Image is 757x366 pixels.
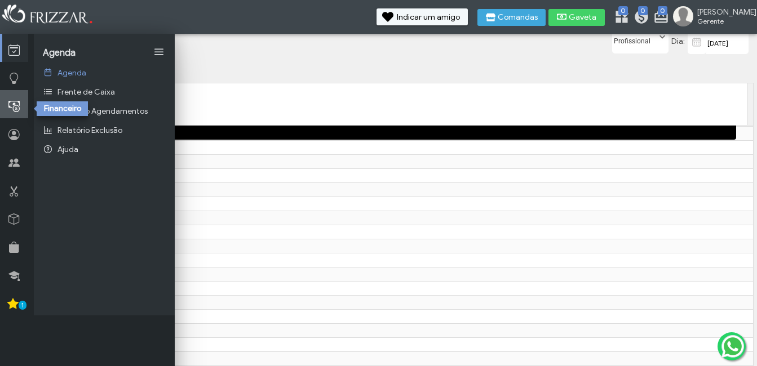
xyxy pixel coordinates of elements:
[634,9,645,27] a: 0
[548,9,605,26] button: Gaveta
[397,14,460,21] span: Indicar um amigo
[673,6,751,29] a: [PERSON_NAME] Gerente
[34,63,175,82] a: Agenda
[690,35,704,49] img: calendar-01.svg
[19,301,26,310] span: 1
[671,37,685,46] span: Dia:
[706,31,749,54] input: data
[34,101,175,120] a: Relatório Agendamentos
[614,9,625,27] a: 0
[477,9,546,26] button: Comandas
[618,6,628,15] span: 0
[37,101,88,116] div: Financeiro
[34,140,175,159] a: Ajuda
[34,82,175,101] a: Frente de Caixa
[697,7,748,17] span: [PERSON_NAME]
[613,32,658,46] label: Profissional
[653,9,665,27] a: 0
[697,17,748,25] span: Gerente
[638,6,648,15] span: 0
[43,47,76,59] span: Agenda
[658,6,667,15] span: 0
[57,68,86,78] span: Agenda
[57,87,115,97] span: Frente de Caixa
[377,8,468,25] button: Indicar um amigo
[57,106,148,116] span: Relatório Agendamentos
[569,14,597,21] span: Gaveta
[498,14,538,21] span: Comandas
[34,120,175,140] a: Relatório Exclusão
[719,333,746,360] img: whatsapp.png
[57,145,78,154] span: Ajuda
[57,126,122,135] span: Relatório Exclusão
